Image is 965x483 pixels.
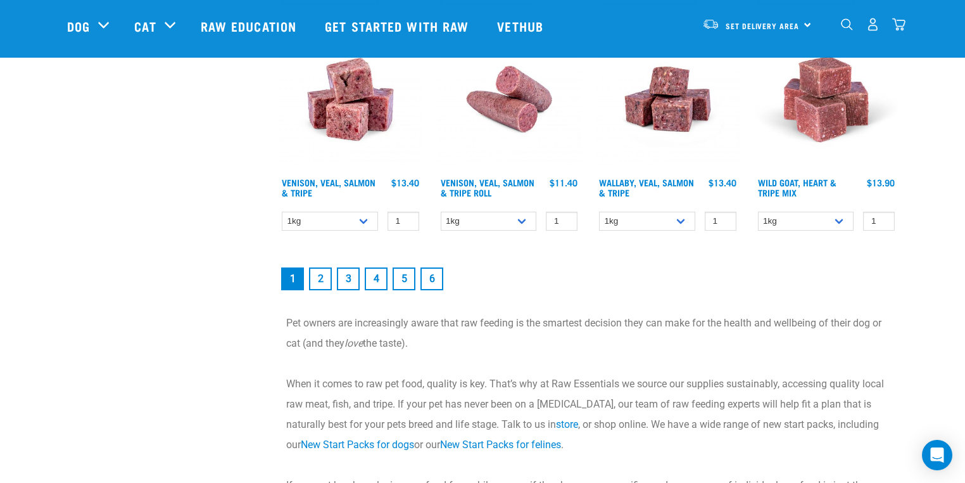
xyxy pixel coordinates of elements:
[281,267,304,290] a: Page 1
[420,267,443,290] a: Goto page 6
[279,265,898,293] nav: pagination
[393,267,415,290] a: Goto page 5
[309,267,332,290] a: Goto page 2
[440,439,561,451] a: New Start Packs for felines
[922,440,952,470] div: Open Intercom Messenger
[556,418,578,430] a: store
[863,212,895,231] input: 1
[705,212,736,231] input: 1
[67,16,90,35] a: Dog
[866,18,880,31] img: user.png
[550,177,577,188] div: $11.40
[337,267,360,290] a: Goto page 3
[279,27,422,171] img: Venison Veal Salmon Tripe 1621
[441,180,534,195] a: Venison, Veal, Salmon & Tripe Roll
[599,180,694,195] a: Wallaby, Veal, Salmon & Tripe
[286,374,890,455] p: When it comes to raw pet food, quality is key. That’s why at Raw Essentials we source our supplie...
[312,1,484,51] a: Get started with Raw
[134,16,156,35] a: Cat
[596,27,740,171] img: Wallaby Veal Salmon Tripe 1642
[758,180,836,195] a: Wild Goat, Heart & Tripe Mix
[282,180,375,195] a: Venison, Veal, Salmon & Tripe
[841,18,853,30] img: home-icon-1@2x.png
[188,1,312,51] a: Raw Education
[755,27,899,171] img: Goat Heart Tripe 8451
[438,27,581,171] img: Venison Veal Salmon Tripe 1651
[726,23,799,28] span: Set Delivery Area
[344,337,363,349] em: love
[286,313,890,354] p: Pet owners are increasingly aware that raw feeding is the smartest decision they can make for the...
[867,177,895,188] div: $13.90
[388,212,419,231] input: 1
[702,18,719,30] img: van-moving.png
[546,212,577,231] input: 1
[365,267,388,290] a: Goto page 4
[709,177,736,188] div: $13.40
[484,1,559,51] a: Vethub
[301,439,414,451] a: New Start Packs for dogs
[892,18,905,31] img: home-icon@2x.png
[391,177,419,188] div: $13.40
